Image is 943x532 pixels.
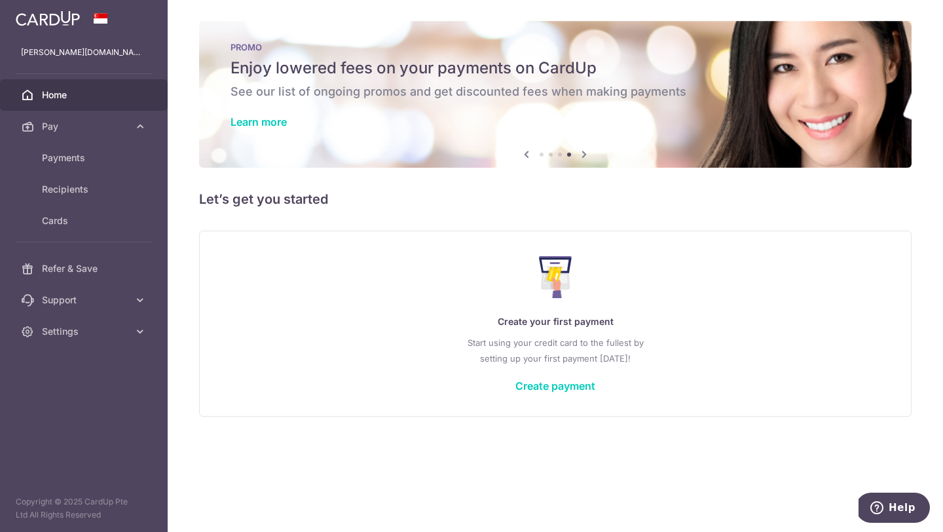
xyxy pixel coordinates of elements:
h5: Let’s get you started [199,189,912,210]
span: Pay [42,120,128,133]
p: Create your first payment [226,314,885,330]
span: Cards [42,214,128,227]
h5: Enjoy lowered fees on your payments on CardUp [231,58,880,79]
p: Start using your credit card to the fullest by setting up your first payment [DATE]! [226,335,885,366]
span: Settings [42,325,128,338]
a: Create payment [515,379,595,392]
h6: See our list of ongoing promos and get discounted fees when making payments [231,84,880,100]
p: PROMO [231,42,880,52]
span: Refer & Save [42,262,128,275]
span: Home [42,88,128,102]
a: Learn more [231,115,287,128]
span: Payments [42,151,128,164]
iframe: Opens a widget where you can find more information [859,493,930,525]
img: Make Payment [539,256,572,298]
span: Recipients [42,183,128,196]
img: Latest Promos banner [199,21,912,168]
span: Support [42,294,128,307]
img: CardUp [16,10,80,26]
p: [PERSON_NAME][DOMAIN_NAME][EMAIL_ADDRESS][PERSON_NAME][DOMAIN_NAME] [21,46,147,59]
